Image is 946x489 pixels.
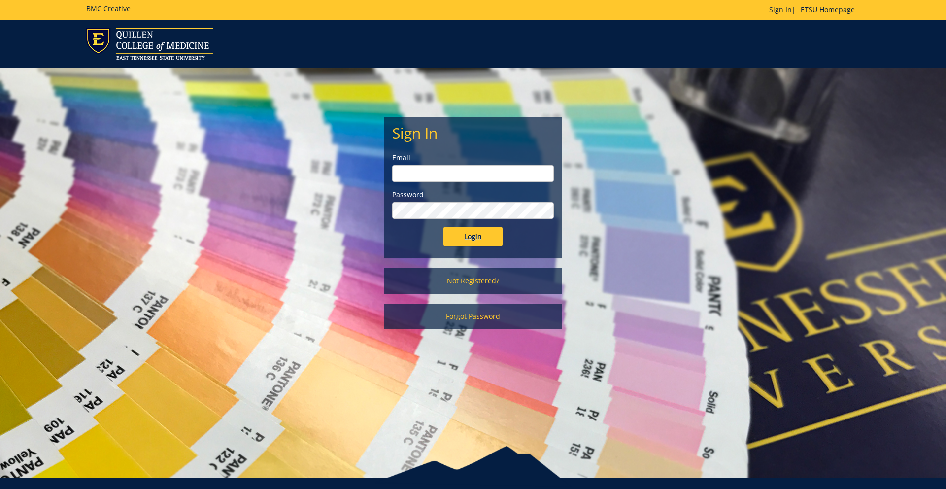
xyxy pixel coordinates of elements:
[796,5,860,14] a: ETSU Homepage
[384,304,562,329] a: Forgot Password
[392,190,554,200] label: Password
[443,227,503,246] input: Login
[86,28,213,60] img: ETSU logo
[769,5,860,15] p: |
[392,153,554,163] label: Email
[392,125,554,141] h2: Sign In
[384,268,562,294] a: Not Registered?
[769,5,792,14] a: Sign In
[86,5,131,12] h5: BMC Creative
